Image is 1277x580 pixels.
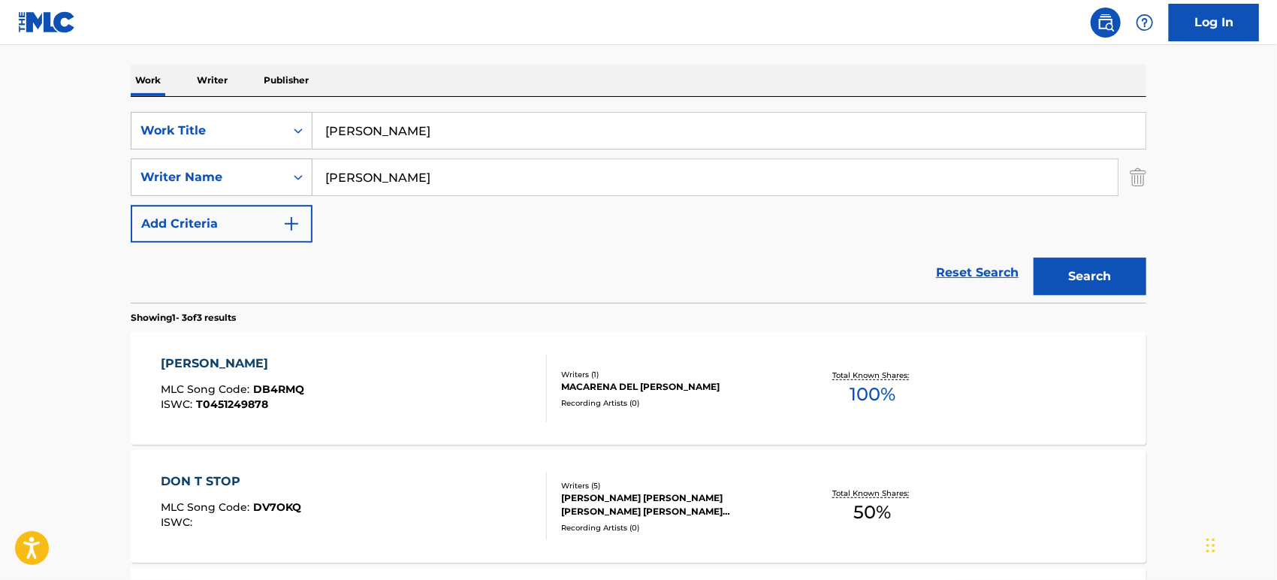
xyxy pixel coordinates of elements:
[18,11,76,33] img: MLC Logo
[162,515,197,529] span: ISWC :
[832,488,913,499] p: Total Known Shares:
[162,473,302,491] div: DON T STOP
[197,397,269,411] span: T0451249878
[254,500,302,514] span: DV7OKQ
[832,370,913,381] p: Total Known Shares:
[131,65,165,96] p: Work
[561,397,788,409] div: Recording Artists ( 0 )
[131,332,1146,445] a: [PERSON_NAME]MLC Song Code:DB4RMQISWC:T0451249878Writers (1)MACARENA DEL [PERSON_NAME]Recording A...
[561,480,788,491] div: Writers ( 5 )
[162,355,305,373] div: [PERSON_NAME]
[561,380,788,394] div: MACARENA DEL [PERSON_NAME]
[1130,159,1146,196] img: Delete Criterion
[131,450,1146,563] a: DON T STOPMLC Song Code:DV7OKQISWC:Writers (5)[PERSON_NAME] [PERSON_NAME] [PERSON_NAME] [PERSON_N...
[131,112,1146,303] form: Search Form
[140,168,276,186] div: Writer Name
[561,522,788,533] div: Recording Artists ( 0 )
[259,65,313,96] p: Publisher
[1136,14,1154,32] img: help
[282,215,300,233] img: 9d2ae6d4665cec9f34b9.svg
[850,381,895,408] span: 100 %
[854,499,892,526] span: 50 %
[561,491,788,518] div: [PERSON_NAME] [PERSON_NAME] [PERSON_NAME] [PERSON_NAME] [PERSON_NAME] [PERSON_NAME] [PERSON_NAME]...
[131,311,236,325] p: Showing 1 - 3 of 3 results
[928,256,1026,289] a: Reset Search
[162,382,254,396] span: MLC Song Code :
[1206,523,1215,568] div: Drag
[1034,258,1146,295] button: Search
[192,65,232,96] p: Writer
[131,205,312,243] button: Add Criteria
[1169,4,1259,41] a: Log In
[561,369,788,380] div: Writers ( 1 )
[162,397,197,411] span: ISWC :
[254,382,305,396] span: DB4RMQ
[1130,8,1160,38] div: Help
[1202,508,1277,580] iframe: Chat Widget
[1091,8,1121,38] a: Public Search
[140,122,276,140] div: Work Title
[1097,14,1115,32] img: search
[162,500,254,514] span: MLC Song Code :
